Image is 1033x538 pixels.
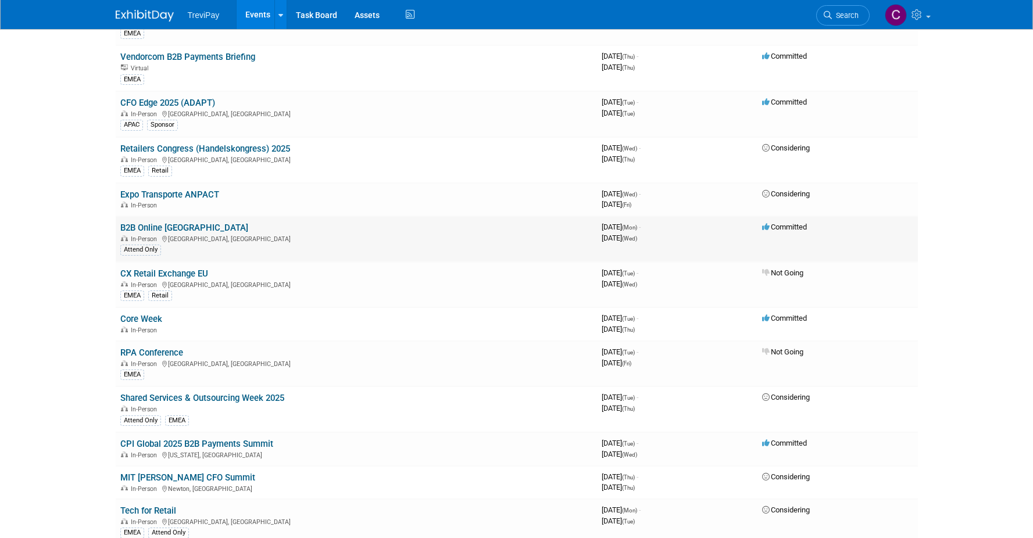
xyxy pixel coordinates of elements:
span: In-Person [131,156,160,164]
span: Considering [762,189,810,198]
span: Virtual [131,64,152,72]
span: (Wed) [622,235,637,242]
span: In-Person [131,485,160,493]
span: (Tue) [622,440,635,447]
a: CX Retail Exchange EU [120,268,208,279]
a: Retailers Congress (Handelskongress) 2025 [120,144,290,154]
span: [DATE] [602,325,635,333]
span: (Wed) [622,451,637,458]
div: [GEOGRAPHIC_DATA], [GEOGRAPHIC_DATA] [120,358,592,368]
div: [GEOGRAPHIC_DATA], [GEOGRAPHIC_DATA] [120,155,592,164]
span: (Thu) [622,327,635,333]
img: In-Person Event [121,451,128,457]
img: In-Person Event [121,156,128,162]
span: [DATE] [602,393,638,401]
span: TreviPay [188,10,220,20]
div: Attend Only [148,528,189,538]
span: (Fri) [622,202,631,208]
a: Tech for Retail [120,505,176,516]
a: Shared Services & Outsourcing Week 2025 [120,393,284,403]
img: In-Person Event [121,485,128,491]
a: MIT [PERSON_NAME] CFO Summit [120,472,255,483]
span: - [637,347,638,356]
div: EMEA [165,415,189,426]
span: (Fri) [622,360,631,367]
span: Considering [762,393,810,401]
span: (Tue) [622,315,635,322]
div: Sponsor [147,120,178,130]
span: (Tue) [622,394,635,401]
span: [DATE] [602,223,641,231]
span: (Thu) [622,156,635,163]
div: Attend Only [120,415,161,426]
a: CFO Edge 2025 (ADAPT) [120,98,215,108]
span: (Thu) [622,474,635,480]
span: (Wed) [622,281,637,288]
span: [DATE] [602,98,638,106]
span: - [639,144,641,152]
span: - [637,98,638,106]
span: (Mon) [622,224,637,231]
img: Celia Ahrens [885,4,907,26]
span: - [637,439,638,447]
div: EMEA [120,74,144,85]
span: [DATE] [602,347,638,356]
div: EMEA [120,370,144,380]
div: [US_STATE], [GEOGRAPHIC_DATA] [120,450,592,459]
span: [DATE] [602,450,637,458]
img: In-Person Event [121,406,128,411]
div: EMEA [120,290,144,301]
span: (Thu) [622,485,635,491]
div: EMEA [120,528,144,538]
a: Search [816,5,870,26]
div: [GEOGRAPHIC_DATA], [GEOGRAPHIC_DATA] [120,109,592,118]
span: [DATE] [602,439,638,447]
span: [DATE] [602,109,635,117]
span: (Thu) [622,64,635,71]
span: In-Person [131,110,160,118]
a: CPI Global 2025 B2B Payments Summit [120,439,273,449]
a: Vendorcom B2B Payments Briefing [120,52,255,62]
span: - [637,393,638,401]
span: (Mon) [622,507,637,514]
span: (Tue) [622,110,635,117]
span: (Tue) [622,518,635,525]
span: - [637,472,638,481]
span: [DATE] [602,155,635,163]
span: [DATE] [602,314,638,322]
div: [GEOGRAPHIC_DATA], [GEOGRAPHIC_DATA] [120,279,592,289]
a: B2B Online [GEOGRAPHIC_DATA] [120,223,248,233]
span: (Tue) [622,270,635,277]
img: In-Person Event [121,281,128,287]
span: [DATE] [602,144,641,152]
span: [DATE] [602,472,638,481]
div: Attend Only [120,245,161,255]
span: (Thu) [622,53,635,60]
a: RPA Conference [120,347,183,358]
a: Expo Transporte ANPACT [120,189,219,200]
span: (Wed) [622,145,637,152]
span: (Tue) [622,349,635,356]
span: - [637,314,638,322]
span: - [639,505,641,514]
span: In-Person [131,451,160,459]
span: [DATE] [602,268,638,277]
img: Virtual Event [121,64,128,70]
span: Committed [762,52,807,60]
span: In-Person [131,327,160,334]
span: [DATE] [602,52,638,60]
span: [DATE] [602,200,631,209]
span: [DATE] [602,279,637,288]
span: Committed [762,98,807,106]
span: In-Person [131,518,160,526]
span: Search [832,11,859,20]
span: Committed [762,314,807,322]
span: - [637,52,638,60]
span: Not Going [762,347,803,356]
img: In-Person Event [121,110,128,116]
div: EMEA [120,28,144,39]
span: [DATE] [602,63,635,71]
span: [DATE] [602,505,641,514]
span: [DATE] [602,517,635,525]
div: Newton, [GEOGRAPHIC_DATA] [120,483,592,493]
